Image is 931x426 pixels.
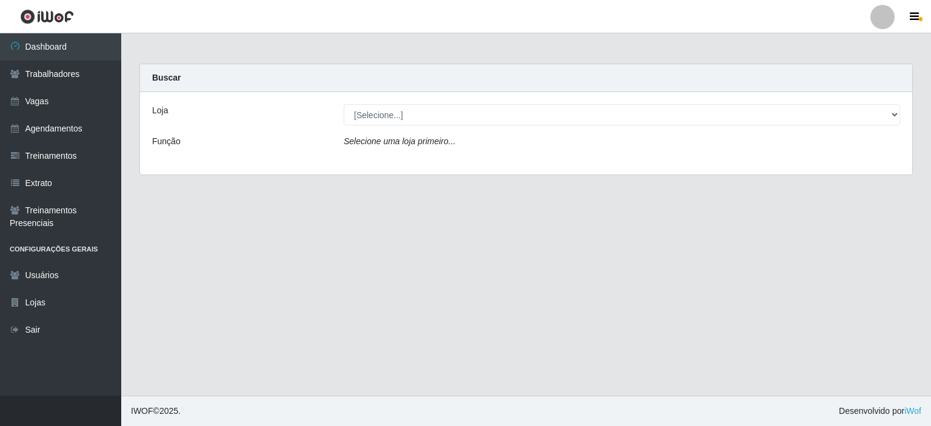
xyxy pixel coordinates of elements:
strong: Buscar [152,73,181,82]
label: Loja [152,104,168,117]
img: CoreUI Logo [20,9,74,24]
i: Selecione uma loja primeiro... [344,136,455,146]
span: © 2025 . [131,405,181,418]
span: Desenvolvido por [839,405,921,418]
label: Função [152,135,181,148]
a: iWof [904,406,921,416]
span: IWOF [131,406,153,416]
